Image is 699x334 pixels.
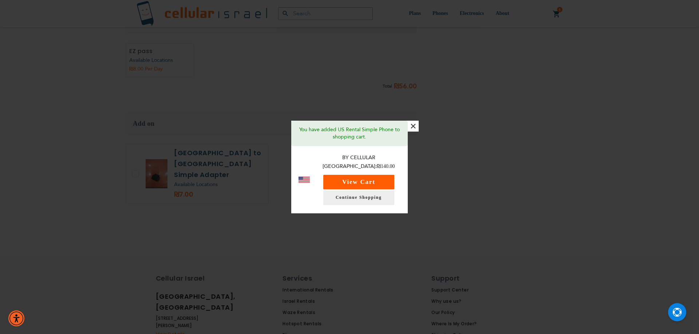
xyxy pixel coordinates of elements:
a: Continue Shopping [323,190,394,205]
div: Accessibility Menu [8,310,24,326]
span: ₪140.00 [377,164,395,169]
p: You have added US Rental Simple Phone to shopping cart. [297,126,402,141]
button: View Cart [323,175,394,189]
p: By Cellular [GEOGRAPHIC_DATA]: [317,153,400,171]
button: × [408,121,419,132]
